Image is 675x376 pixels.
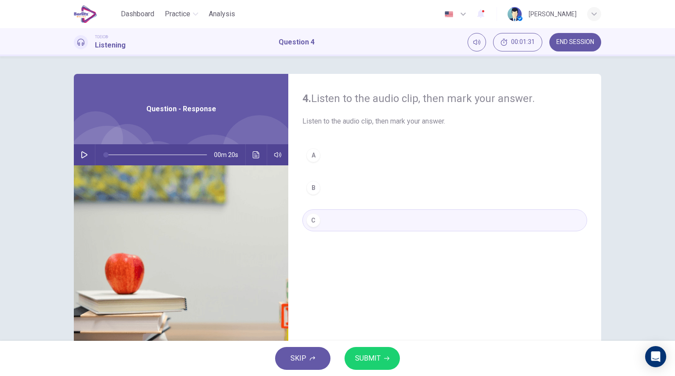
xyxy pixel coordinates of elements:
[345,347,400,370] button: SUBMIT
[279,37,315,47] h1: Question 4
[117,6,158,22] button: Dashboard
[302,116,587,127] span: Listen to the audio clip, then mark your answer.
[95,34,108,40] span: TOEIC®
[302,91,587,106] h4: Listen to the audio clip, then mark your answer.
[290,352,306,365] span: SKIP
[549,33,601,51] button: END SESSION
[302,209,587,231] button: C
[511,39,535,46] span: 00:01:31
[468,33,486,51] div: Mute
[161,6,202,22] button: Practice
[529,9,577,19] div: [PERSON_NAME]
[508,7,522,21] img: Profile picture
[95,40,126,51] h1: Listening
[205,6,239,22] button: Analysis
[165,9,190,19] span: Practice
[146,104,216,114] span: Question - Response
[493,33,542,51] div: Hide
[443,11,454,18] img: en
[302,144,587,166] button: A
[121,9,154,19] span: Dashboard
[74,5,117,23] a: EduSynch logo
[556,39,594,46] span: END SESSION
[74,5,97,23] img: EduSynch logo
[275,347,330,370] button: SKIP
[493,33,542,51] button: 00:01:31
[214,144,245,165] span: 00m 20s
[209,9,235,19] span: Analysis
[302,92,311,105] strong: 4.
[306,213,320,227] div: C
[645,346,666,367] div: Open Intercom Messenger
[302,177,587,199] button: B
[306,181,320,195] div: B
[306,148,320,162] div: A
[249,144,263,165] button: Click to see the audio transcription
[355,352,381,365] span: SUBMIT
